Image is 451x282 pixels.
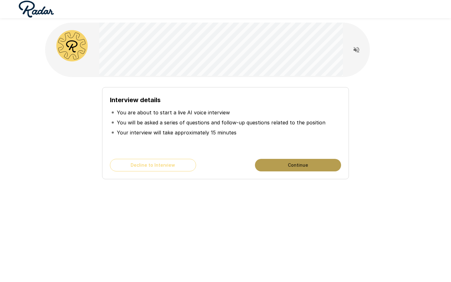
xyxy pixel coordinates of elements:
[117,109,230,116] p: You are about to start a live AI voice interview
[56,30,88,61] img: radar_avatar.png
[350,44,363,56] button: Read questions aloud
[117,119,325,126] p: You will be asked a series of questions and follow-up questions related to the position
[110,159,196,171] button: Decline to Interview
[117,129,236,136] p: Your interview will take approximately 15 minutes
[255,159,341,171] button: Continue
[110,96,161,104] b: Interview details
